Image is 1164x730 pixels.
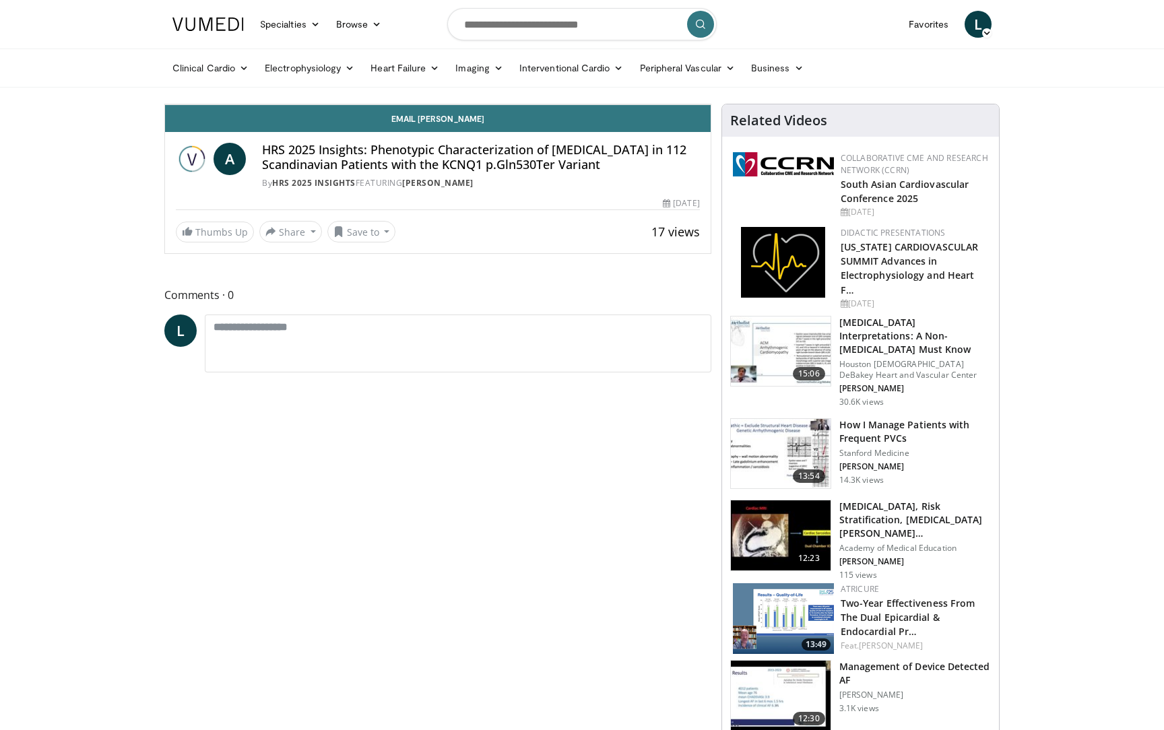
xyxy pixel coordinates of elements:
[839,475,884,486] p: 14.3K views
[511,55,632,81] a: Interventional Cardio
[730,316,991,407] a: 15:06 [MEDICAL_DATA] Interpretations: A Non-[MEDICAL_DATA] Must Know Houston [DEMOGRAPHIC_DATA] D...
[165,105,711,132] a: Email [PERSON_NAME]
[793,367,825,380] span: 15:06
[259,221,322,242] button: Share
[328,11,390,38] a: Browse
[731,419,831,489] img: eb6d139b-1fa2-419e-a171-13e36c281eca.150x105_q85_crop-smart_upscale.jpg
[731,317,831,387] img: 59f69555-d13b-4130-aa79-5b0c1d5eebbb.150x105_q85_crop-smart_upscale.jpg
[793,712,825,725] span: 12:30
[730,112,827,129] h4: Related Videos
[841,597,975,638] a: Two-Year Effectiveness From The Dual Epicardial & Endocardial Pr…
[164,55,257,81] a: Clinical Cardio
[164,286,711,304] span: Comments 0
[272,177,356,189] a: HRS 2025 Insights
[839,500,991,540] h3: [MEDICAL_DATA], Risk Stratification, [MEDICAL_DATA] [PERSON_NAME]…
[841,583,879,595] a: AtriCure
[802,638,831,651] span: 13:49
[257,55,362,81] a: Electrophysiology
[262,143,700,172] h4: HRS 2025 Insights: Phenotypic Characterization of [MEDICAL_DATA] in 112 Scandinavian Patients wit...
[214,143,246,175] a: A
[165,104,711,105] video-js: Video Player
[252,11,328,38] a: Specialties
[362,55,447,81] a: Heart Failure
[839,359,991,380] p: Houston [DEMOGRAPHIC_DATA] DeBakey Heart and Vascular Center
[733,583,834,654] a: 13:49
[651,224,700,240] span: 17 views
[839,397,884,407] p: 30.6K views
[793,552,825,565] span: 12:23
[730,500,991,580] a: 12:23 [MEDICAL_DATA], Risk Stratification, [MEDICAL_DATA] [PERSON_NAME]… Academy of Medical Educa...
[164,314,197,347] a: L
[731,500,831,570] img: 2c7e40d2-8149-448d-8d4d-968ccfaaa780.150x105_q85_crop-smart_upscale.jpg
[447,8,717,40] input: Search topics, interventions
[402,177,474,189] a: [PERSON_NAME]
[839,543,991,554] p: Academy of Medical Education
[841,227,988,239] div: Didactic Presentations
[262,177,700,189] div: By FEATURING
[841,152,988,176] a: Collaborative CME and Research Network (CCRN)
[839,316,991,356] h3: [MEDICAL_DATA] Interpretations: A Non-[MEDICAL_DATA] Must Know
[839,418,991,445] h3: How I Manage Patients with Frequent PVCs
[965,11,992,38] a: L
[793,469,825,483] span: 13:54
[839,690,991,700] p: [PERSON_NAME]
[327,221,396,242] button: Save to
[632,55,743,81] a: Peripheral Vascular
[733,152,834,176] img: a04ee3ba-8487-4636-b0fb-5e8d268f3737.png.150x105_q85_autocrop_double_scale_upscale_version-0.2.png
[839,461,991,472] p: [PERSON_NAME]
[176,143,208,175] img: HRS 2025 Insights
[839,383,991,394] p: [PERSON_NAME]
[841,298,988,310] div: [DATE]
[839,448,991,459] p: Stanford Medicine
[743,55,812,81] a: Business
[839,570,877,580] p: 115 views
[841,240,979,296] a: [US_STATE] CARDIOVASCULAR SUMMIT Advances in Electrophysiology and Heart F…
[447,55,511,81] a: Imaging
[839,703,879,714] p: 3.1K views
[663,197,699,209] div: [DATE]
[176,222,254,242] a: Thumbs Up
[841,640,988,652] div: Feat.
[730,418,991,490] a: 13:54 How I Manage Patients with Frequent PVCs Stanford Medicine [PERSON_NAME] 14.3K views
[839,660,991,687] h3: Management of Device Detected AF
[172,18,244,31] img: VuMedi Logo
[733,583,834,654] img: 91f4c4b6-c59e-46ea-b75c-4eae2205d57d.png.150x105_q85_crop-smart_upscale.png
[901,11,957,38] a: Favorites
[841,178,969,205] a: South Asian Cardiovascular Conference 2025
[841,206,988,218] div: [DATE]
[859,640,923,651] a: [PERSON_NAME]
[741,227,825,298] img: 1860aa7a-ba06-47e3-81a4-3dc728c2b4cf.png.150x105_q85_autocrop_double_scale_upscale_version-0.2.png
[839,556,991,567] p: [PERSON_NAME]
